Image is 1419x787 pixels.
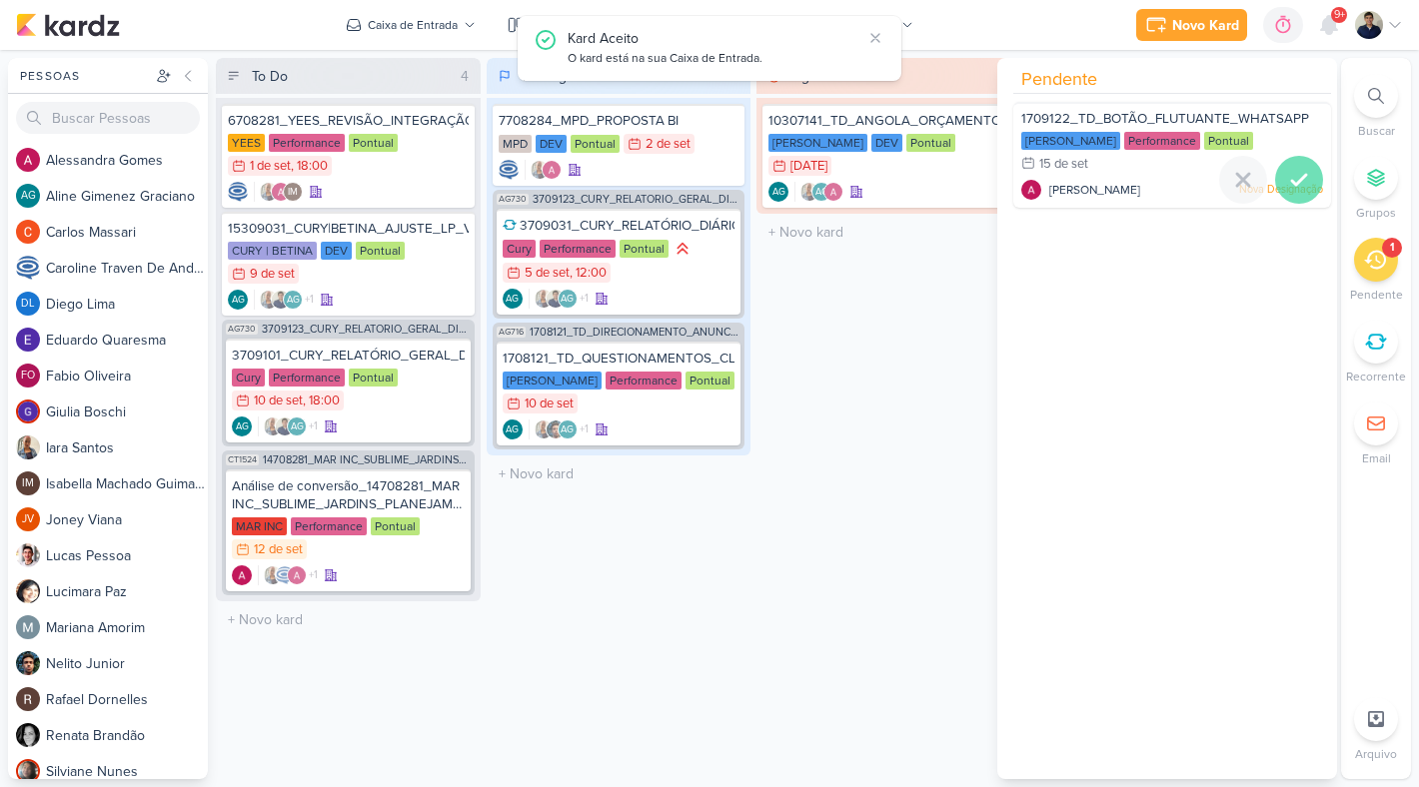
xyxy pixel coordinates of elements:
[16,435,40,459] img: Iara Santos
[349,134,398,152] div: Pontual
[46,581,208,602] div: L u c i m a r a P a z
[768,112,1009,130] div: 10307141_TD_ANGOLA_ORÇAMENTO_DEV_SITE_ANGOLA
[499,160,519,180] img: Caroline Traven De Andrade
[46,761,208,782] div: S i l v i a n e N u n e s
[686,372,734,390] div: Pontual
[453,66,477,87] div: 4
[790,160,827,173] div: [DATE]
[21,299,35,310] p: DL
[525,160,562,180] div: Colaboradores: Iara Santos, Alessandra Gomes
[46,437,208,458] div: I a r a S a n t o s
[46,222,208,243] div: C a r l o s M a s s a r i
[811,182,831,202] div: Aline Gimenez Graciano
[307,567,318,583] span: +1
[1346,368,1406,386] p: Recorrente
[269,369,345,387] div: Performance
[1172,15,1239,36] div: Novo Kard
[525,267,570,280] div: 5 de set
[1204,132,1253,150] div: Pontual
[799,182,819,202] img: Iara Santos
[16,220,40,244] img: Carlos Massari
[287,296,300,306] p: AG
[232,416,252,436] div: Aline Gimenez Graciano
[356,242,405,260] div: Pontual
[228,182,248,202] img: Caroline Traven De Andrade
[228,182,248,202] div: Criador(a): Caroline Traven De Andrade
[499,160,519,180] div: Criador(a): Caroline Traven De Andrade
[1039,158,1088,171] div: 15 de set
[16,292,40,316] div: Diego Lima
[16,102,200,134] input: Buscar Pessoas
[263,565,283,585] img: Iara Santos
[287,565,307,585] img: Alessandra Gomes
[503,350,735,368] div: 1708121_TD_QUESTIONAMENTOS_CLIENTE_V.3
[823,182,843,202] img: Alessandra Gomes
[254,543,303,556] div: 12 de set
[226,324,258,335] span: AG730
[46,401,208,422] div: G i u l i a B o s c h i
[558,289,578,309] div: Aline Gimenez Graciano
[46,186,208,207] div: A l i n e G i m e n e z G r a c i a n o
[16,364,40,388] div: Fabio Oliveira
[503,289,523,309] div: Criador(a): Aline Gimenez Graciano
[46,545,208,566] div: L u c a s P e s s o a
[906,134,955,152] div: Pontual
[1334,7,1345,23] span: 9+
[499,112,739,130] div: 7708284_MPD_PROPOSTA BI
[46,725,208,746] div: R e n a t a B r a n d ã o
[506,295,519,305] p: AG
[768,134,867,152] div: [PERSON_NAME]
[996,66,1017,87] div: 1
[21,371,35,382] p: FO
[503,217,735,235] div: 3709031_CURY_RELATÓRIO_DIÁRIO_CAMPANHA_DIA"C"_SP
[1136,9,1247,41] button: Novo Kard
[226,454,259,465] span: CT1524
[1021,132,1120,150] div: [PERSON_NAME]
[283,182,303,202] div: Isabella Machado Guimarães
[16,13,120,37] img: kardz.app
[16,256,40,280] img: Caroline Traven De Andrade
[46,294,208,315] div: D i e g o L i m a
[291,160,328,173] div: , 18:00
[1355,745,1397,763] p: Arquivo
[46,617,208,638] div: M a r i a n a A m o r i m
[258,565,318,585] div: Colaboradores: Iara Santos, Caroline Traven De Andrade, Alessandra Gomes, Isabella Machado Guimarães
[46,473,208,494] div: I s a b e l l a M a c h a d o G u i m a r ã e s
[258,416,318,436] div: Colaboradores: Iara Santos, Levy Pessoa, Aline Gimenez Graciano, Alessandra Gomes
[16,759,40,783] img: Silviane Nunes
[16,651,40,675] img: Nelito Junior
[16,67,152,85] div: Pessoas
[232,347,465,365] div: 3709101_CURY_RELATÓRIO_GERAL_DIA_C_10.09
[570,267,607,280] div: , 12:00
[16,543,40,567] img: Lucas Pessoa
[291,422,304,432] p: AG
[254,394,303,407] div: 10 de set
[16,723,40,747] img: Renata Brandão
[275,416,295,436] img: Levy Pessoa
[815,188,828,198] p: AG
[46,653,208,674] div: N e l i t o J u n i o r
[568,28,861,49] div: Kard Aceito
[571,135,620,153] div: Pontual
[232,369,265,387] div: Cury
[232,517,287,535] div: MAR INC
[254,182,303,202] div: Colaboradores: Iara Santos, Alessandra Gomes, Isabella Machado Guimarães
[349,369,398,387] div: Pontual
[259,290,279,310] img: Iara Santos
[232,565,252,585] img: Alessandra Gomes
[530,160,550,180] img: Iara Santos
[534,419,554,439] img: Iara Santos
[263,416,283,436] img: Iara Santos
[46,509,208,530] div: J o n e y V i a n a
[371,517,420,535] div: Pontual
[546,289,566,309] img: Levy Pessoa
[232,477,465,513] div: Análise de conversão_14708281_MAR INC_SUBLIME_JARDINS_PLANEJAMENTO ESTRATÉGICO
[503,240,536,258] div: Cury
[307,418,318,434] span: +1
[871,134,902,152] div: DEV
[1124,132,1200,150] div: Performance
[525,397,574,410] div: 10 de set
[497,327,526,338] span: AG716
[46,689,208,710] div: R a f a e l D o r n e l l e s
[530,327,741,338] span: 1708121_TD_DIRECIONAMENTO_ANUNCIOS_WEBSITE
